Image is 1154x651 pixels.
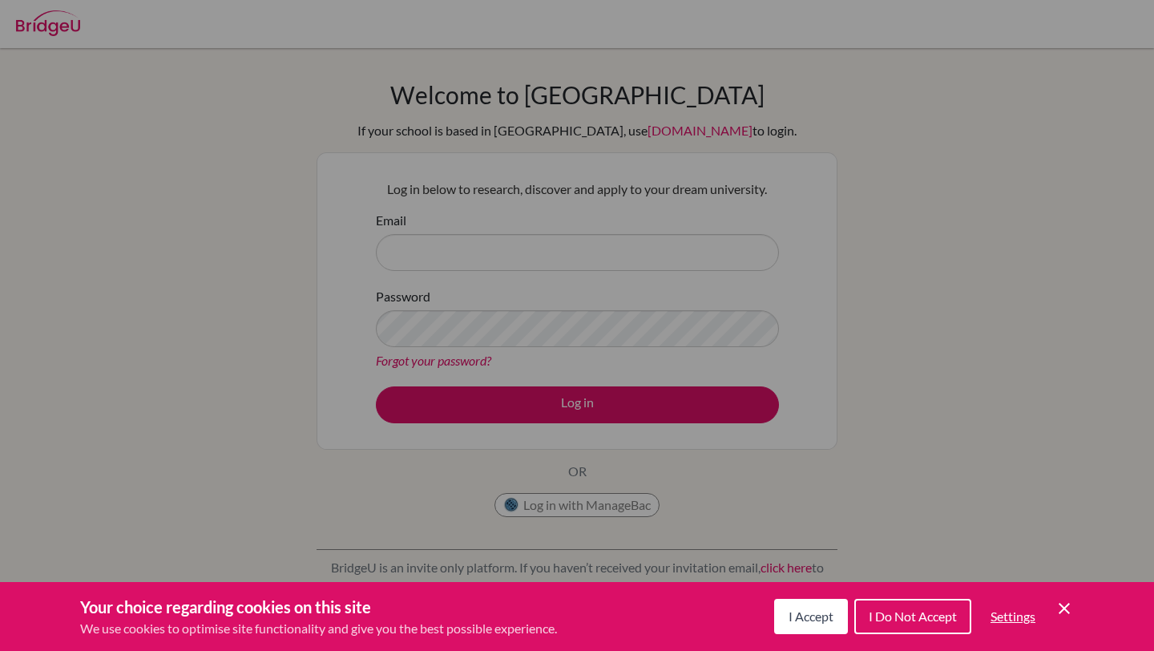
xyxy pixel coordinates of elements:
h3: Your choice regarding cookies on this site [80,595,557,619]
span: Settings [991,609,1035,624]
span: I Accept [789,609,833,624]
button: Settings [978,600,1048,633]
button: I Do Not Accept [854,599,971,634]
p: We use cookies to optimise site functionality and give you the best possible experience. [80,619,557,638]
button: I Accept [774,599,848,634]
button: Save and close [1055,599,1074,618]
span: I Do Not Accept [869,609,957,624]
